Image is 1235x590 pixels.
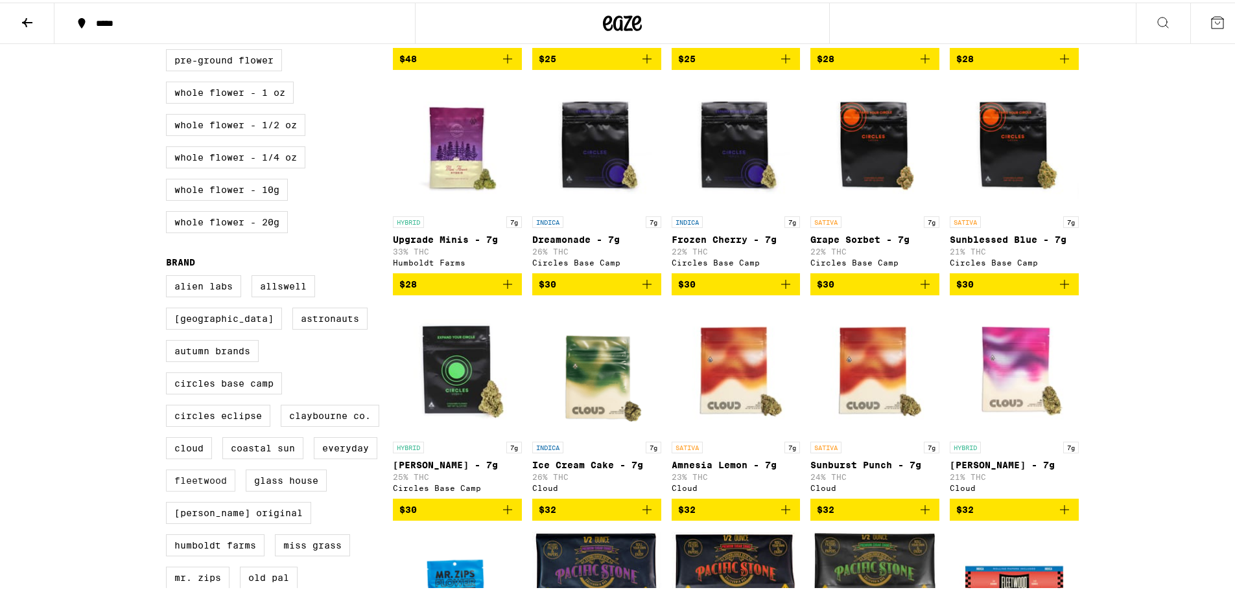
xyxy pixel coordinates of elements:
[950,470,1079,479] p: 21% THC
[678,502,696,512] span: $32
[532,496,661,518] button: Add to bag
[810,45,939,67] button: Add to bag
[166,111,305,133] label: Whole Flower - 1/2 oz
[532,303,661,433] img: Cloud - Ice Cream Cake - 7g
[393,496,522,518] button: Add to bag
[539,51,556,62] span: $25
[166,255,195,265] legend: Brand
[166,47,282,69] label: Pre-ground Flower
[672,303,801,433] img: Cloud - Amnesia Lemon - 7g
[506,214,522,225] p: 7g
[166,435,212,457] label: Cloud
[399,277,417,287] span: $28
[532,78,661,207] img: Circles Base Camp - Dreamonade - 7g
[810,256,939,264] div: Circles Base Camp
[166,337,259,359] label: Autumn Brands
[222,435,303,457] label: Coastal Sun
[924,214,939,225] p: 7g
[950,303,1079,433] img: Cloud - Runtz - 7g
[672,78,801,207] img: Circles Base Camp - Frozen Cherry - 7g
[532,78,661,271] a: Open page for Dreamonade - 7g from Circles Base Camp
[166,144,305,166] label: Whole Flower - 1/4 oz
[810,78,939,207] img: Circles Base Camp - Grape Sorbet - 7g
[532,232,661,242] p: Dreamonade - 7g
[672,439,703,451] p: SATIVA
[275,532,350,554] label: Miss Grass
[672,457,801,468] p: Amnesia Lemon - 7g
[166,273,241,295] label: Alien Labs
[950,78,1079,207] img: Circles Base Camp - Sunblessed Blue - 7g
[810,232,939,242] p: Grape Sorbet - 7g
[532,245,661,253] p: 26% THC
[393,245,522,253] p: 33% THC
[956,51,974,62] span: $28
[399,502,417,512] span: $30
[393,214,424,225] p: HYBRID
[393,256,522,264] div: Humboldt Farms
[950,214,981,225] p: SATIVA
[810,470,939,479] p: 24% THC
[950,45,1079,67] button: Add to bag
[539,502,556,512] span: $32
[810,481,939,490] div: Cloud
[393,481,522,490] div: Circles Base Camp
[532,45,661,67] button: Add to bag
[810,78,939,271] a: Open page for Grape Sorbet - 7g from Circles Base Camp
[166,305,282,327] label: [GEOGRAPHIC_DATA]
[924,439,939,451] p: 7g
[506,439,522,451] p: 7g
[672,496,801,518] button: Add to bag
[166,79,294,101] label: Whole Flower - 1 oz
[810,439,841,451] p: SATIVA
[810,245,939,253] p: 22% THC
[810,214,841,225] p: SATIVA
[166,532,265,554] label: Humboldt Farms
[950,78,1079,271] a: Open page for Sunblessed Blue - 7g from Circles Base Camp
[393,45,522,67] button: Add to bag
[240,564,298,586] label: Old Pal
[252,273,315,295] label: Allswell
[956,277,974,287] span: $30
[950,439,981,451] p: HYBRID
[646,439,661,451] p: 7g
[950,303,1079,496] a: Open page for Runtz - 7g from Cloud
[281,402,379,424] label: Claybourne Co.
[672,271,801,293] button: Add to bag
[672,78,801,271] a: Open page for Frozen Cherry - 7g from Circles Base Camp
[672,245,801,253] p: 22% THC
[393,232,522,242] p: Upgrade Minis - 7g
[393,303,522,433] img: Circles Base Camp - Banana Bliss - 7g
[672,45,801,67] button: Add to bag
[393,470,522,479] p: 25% THC
[166,370,282,392] label: Circles Base Camp
[246,467,327,489] label: Glass House
[393,271,522,293] button: Add to bag
[393,303,522,496] a: Open page for Banana Bliss - 7g from Circles Base Camp
[950,271,1079,293] button: Add to bag
[817,502,834,512] span: $32
[810,303,939,433] img: Cloud - Sunburst Punch - 7g
[1063,439,1079,451] p: 7g
[532,303,661,496] a: Open page for Ice Cream Cake - 7g from Cloud
[393,457,522,468] p: [PERSON_NAME] - 7g
[539,277,556,287] span: $30
[817,277,834,287] span: $30
[166,402,270,424] label: Circles Eclipse
[950,481,1079,490] div: Cloud
[784,214,800,225] p: 7g
[166,176,288,198] label: Whole Flower - 10g
[532,457,661,468] p: Ice Cream Cake - 7g
[532,439,563,451] p: INDICA
[672,470,801,479] p: 23% THC
[810,496,939,518] button: Add to bag
[950,496,1079,518] button: Add to bag
[646,214,661,225] p: 7g
[1063,214,1079,225] p: 7g
[166,467,235,489] label: Fleetwood
[817,51,834,62] span: $28
[810,457,939,468] p: Sunburst Punch - 7g
[532,470,661,479] p: 26% THC
[314,435,377,457] label: Everyday
[950,457,1079,468] p: [PERSON_NAME] - 7g
[166,564,229,586] label: Mr. Zips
